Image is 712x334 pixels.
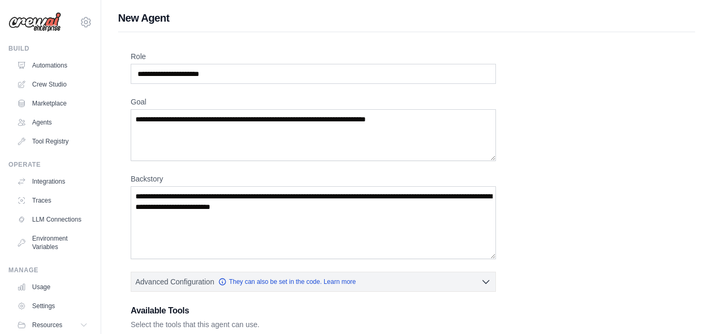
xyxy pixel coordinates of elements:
[8,12,61,32] img: Logo
[131,174,496,184] label: Backstory
[13,192,92,209] a: Traces
[13,76,92,93] a: Crew Studio
[8,44,92,53] div: Build
[13,173,92,190] a: Integrations
[13,57,92,74] a: Automations
[131,304,496,317] h3: Available Tools
[218,278,356,286] a: They can also be set in the code. Learn more
[13,133,92,150] a: Tool Registry
[131,272,495,291] button: Advanced Configuration They can also be set in the code. Learn more
[8,160,92,169] div: Operate
[13,279,92,295] a: Usage
[13,317,92,333] button: Resources
[13,230,92,255] a: Environment Variables
[32,321,62,329] span: Resources
[13,211,92,228] a: LLM Connections
[13,114,92,131] a: Agents
[8,266,92,274] div: Manage
[13,95,92,112] a: Marketplace
[131,319,496,330] p: Select the tools that this agent can use.
[135,276,214,287] span: Advanced Configuration
[13,298,92,314] a: Settings
[131,51,496,62] label: Role
[131,97,496,107] label: Goal
[118,11,695,25] h1: New Agent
